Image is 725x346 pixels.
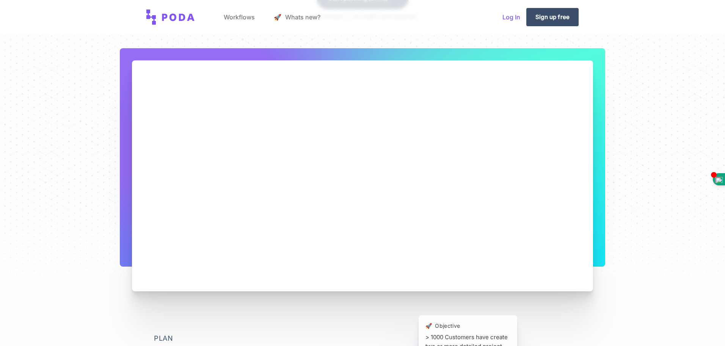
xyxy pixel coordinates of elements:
[496,3,526,32] a: Log In
[274,11,284,23] span: launch
[526,8,579,26] a: Sign up free
[146,9,195,25] img: Poda: Opportunity solution trees
[154,334,173,343] div: Plan
[268,3,326,32] a: launch Whats new?
[218,3,261,32] a: Workflows
[425,322,460,330] span: ️ Objective
[425,322,433,330] i: 🚀
[132,60,593,291] video: Your browser does not support the video tag.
